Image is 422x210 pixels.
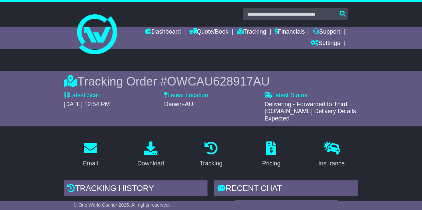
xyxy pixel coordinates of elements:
a: Download [133,139,168,170]
a: Tracking [237,27,266,38]
span: © One World Courier 2025. All rights reserved. [74,202,170,208]
div: Insurance [318,159,345,168]
div: Tracking history [64,180,208,198]
span: Darwin-AU [164,101,193,107]
div: RECENT CHAT [214,180,358,198]
a: Quote/Book [189,27,229,38]
span: [DATE] 12:54 PM [64,101,110,107]
div: Tracking [199,159,222,168]
a: Insurance [314,139,349,170]
a: Email [79,139,102,170]
div: Email [83,159,98,168]
div: Pricing [262,159,281,168]
a: Financials [275,27,305,38]
label: Latest Status [265,92,307,99]
div: Tracking Order # [64,74,358,89]
a: Pricing [258,139,285,170]
a: Tracking [195,139,227,170]
label: Latest Location [164,92,208,99]
a: Dashboard [145,27,181,38]
span: OWCAU628917AU [167,75,270,88]
label: Latest Scan [64,92,101,99]
a: Support [313,27,340,38]
div: Download [137,159,164,168]
a: Settings [311,38,340,49]
span: Delivering - Forwarded to Third [DOMAIN_NAME] Delivery Details Expected [265,101,356,122]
